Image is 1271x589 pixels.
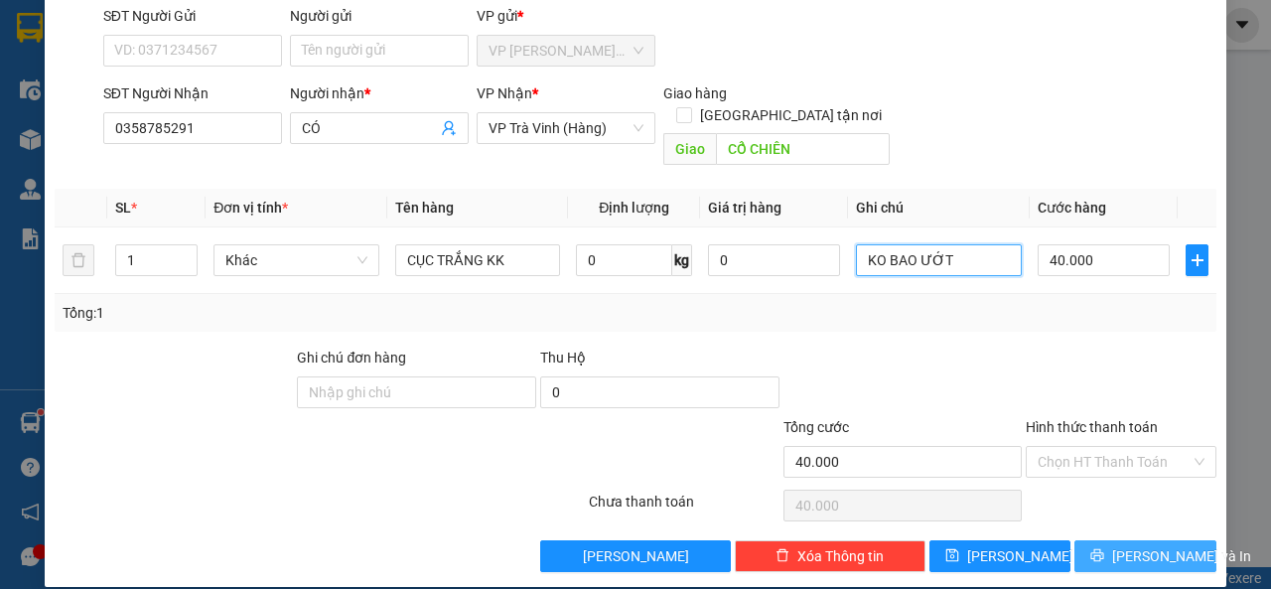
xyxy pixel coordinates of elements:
[1187,252,1207,268] span: plus
[106,107,149,126] span: CÔNG
[103,82,282,104] div: SĐT Người Nhận
[1026,419,1158,435] label: Hình thức thanh toán
[692,104,890,126] span: [GEOGRAPHIC_DATA] tận nơi
[67,11,230,30] strong: BIÊN NHẬN GỬI HÀNG
[708,200,781,216] span: Giá trị hàng
[8,107,149,126] span: 0589264212 -
[395,200,454,216] span: Tên hàng
[52,129,137,148] span: KO BAO HƯ
[716,133,889,165] input: Dọc đường
[945,548,959,564] span: save
[663,133,716,165] span: Giao
[735,540,925,572] button: deleteXóa Thông tin
[477,5,655,27] div: VP gửi
[56,85,156,104] span: VP Càng Long
[967,545,1073,567] span: [PERSON_NAME]
[8,39,185,76] span: VP [PERSON_NAME] ([GEOGRAPHIC_DATA]) -
[1090,548,1104,564] span: printer
[1112,545,1251,567] span: [PERSON_NAME] và In
[848,189,1030,227] th: Ghi chú
[1038,200,1106,216] span: Cước hàng
[776,548,789,564] span: delete
[290,5,469,27] div: Người gửi
[708,244,840,276] input: 0
[856,244,1022,276] input: Ghi Chú
[213,200,288,216] span: Đơn vị tính
[297,376,536,408] input: Ghi chú đơn hàng
[115,200,131,216] span: SL
[1074,540,1216,572] button: printer[PERSON_NAME] và In
[63,302,493,324] div: Tổng: 1
[929,540,1071,572] button: save[PERSON_NAME]
[441,120,457,136] span: user-add
[103,5,282,27] div: SĐT Người Gửi
[540,350,586,366] span: Thu Hộ
[783,419,849,435] span: Tổng cước
[587,491,781,525] div: Chưa thanh toán
[395,244,561,276] input: VD: Bàn, Ghế
[1186,244,1208,276] button: plus
[297,350,406,366] label: Ghi chú đơn hàng
[8,129,137,148] span: GIAO:
[8,85,290,104] p: NHẬN:
[599,200,669,216] span: Định lượng
[672,244,692,276] span: kg
[489,113,643,143] span: VP Trà Vinh (Hàng)
[540,540,731,572] button: [PERSON_NAME]
[477,85,532,101] span: VP Nhận
[63,244,94,276] button: delete
[583,545,689,567] span: [PERSON_NAME]
[290,82,469,104] div: Người nhận
[225,245,367,275] span: Khác
[797,545,884,567] span: Xóa Thông tin
[8,39,290,76] p: GỬI:
[489,36,643,66] span: VP Trần Phú (Hàng)
[663,85,727,101] span: Giao hàng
